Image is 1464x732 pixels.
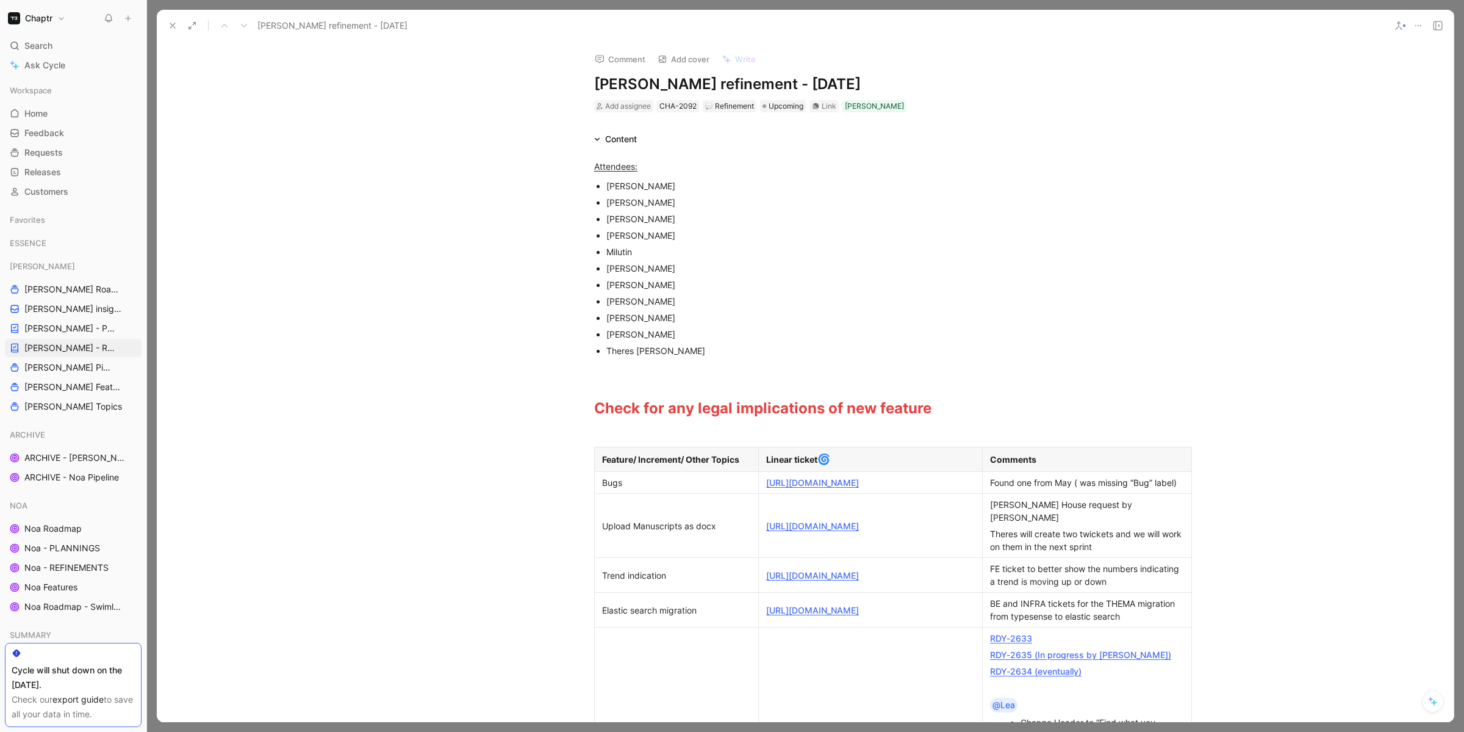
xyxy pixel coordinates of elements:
[5,143,142,162] a: Requests
[5,468,142,487] a: ARCHIVE - Noa Pipeline
[52,694,104,705] a: export guide
[5,163,142,181] a: Releases
[822,100,836,112] div: Link
[5,378,142,396] a: [PERSON_NAME] Features
[10,499,27,512] span: NOA
[5,339,142,357] a: [PERSON_NAME] - REFINEMENTS
[606,196,1016,209] div: [PERSON_NAME]
[10,260,75,272] span: [PERSON_NAME]
[606,212,1016,225] div: [PERSON_NAME]
[5,539,142,557] a: Noa - PLANNINGS
[652,51,715,68] button: Add cover
[602,454,739,465] strong: Feature/ Increment/ Other Topics
[24,381,125,393] span: [PERSON_NAME] Features
[5,280,142,299] a: [PERSON_NAME] Roadmap - open items
[705,100,754,112] div: Refinement
[766,477,859,488] a: [URL][DOMAIN_NAME]
[602,604,751,617] div: Elastic search migration
[990,527,1184,553] div: Theres will create two twickets and we will work on them in the next sprint
[5,598,142,616] a: Noa Roadmap - Swimlanes
[589,132,642,147] div: Content
[5,234,142,256] div: ESSENCE
[606,278,1016,291] div: [PERSON_NAME]
[5,496,142,616] div: NOANoa RoadmapNoa - PLANNINGSNoa - REFINEMENTSNoa FeaturesNoa Roadmap - Swimlanes
[589,51,651,68] button: Comment
[594,161,637,172] u: Attendees:
[12,663,135,692] div: Cycle will shut down on the [DATE].
[594,74,1016,94] h1: [PERSON_NAME] refinement - [DATE]
[24,601,125,613] span: Noa Roadmap - Swimlanes
[990,476,1184,489] div: Found one from May ( was missing “Bug” label)
[992,698,1015,712] div: @Lea
[5,449,142,467] a: ARCHIVE - [PERSON_NAME] Pipeline
[845,100,904,112] div: [PERSON_NAME]
[5,257,142,416] div: [PERSON_NAME][PERSON_NAME] Roadmap - open items[PERSON_NAME] insights[PERSON_NAME] - PLANNINGS[PE...
[766,454,817,465] strong: Linear ticket
[5,300,142,318] a: [PERSON_NAME] insights
[5,520,142,538] a: Noa Roadmap
[5,426,142,444] div: ARCHIVE
[766,570,859,581] a: [URL][DOMAIN_NAME]
[24,400,122,413] span: [PERSON_NAME] Topics
[5,257,142,275] div: [PERSON_NAME]
[24,452,128,464] span: ARCHIVE - [PERSON_NAME] Pipeline
[5,496,142,515] div: NOA
[5,559,142,577] a: Noa - REFINEMENTS
[990,597,1184,623] div: BE and INFRA tickets for the THEMA migration from typesense to elastic search
[24,562,109,574] span: Noa - REFINEMENTS
[24,127,64,139] span: Feedback
[606,295,1016,308] div: [PERSON_NAME]
[24,523,82,535] span: Noa Roadmap
[24,542,100,554] span: Noa - PLANNINGS
[24,581,77,593] span: Noa Features
[24,107,48,120] span: Home
[10,84,52,96] span: Workspace
[24,322,117,335] span: [PERSON_NAME] - PLANNINGS
[5,37,142,55] div: Search
[24,361,113,374] span: [PERSON_NAME] Pipeline
[5,358,142,377] a: [PERSON_NAME] Pipeline
[990,498,1184,524] div: [PERSON_NAME] House request by [PERSON_NAME]
[990,454,1036,465] strong: Comments
[24,186,68,198] span: Customers
[817,453,830,465] span: 🌀
[606,179,1016,192] div: [PERSON_NAME]
[605,132,637,147] div: Content
[766,521,859,531] a: [URL][DOMAIN_NAME]
[716,51,761,68] button: Write
[606,229,1016,242] div: [PERSON_NAME]
[5,183,142,201] a: Customers
[766,605,859,615] a: [URL][DOMAIN_NAME]
[606,328,1016,341] div: [PERSON_NAME]
[602,569,751,582] div: Trend indication
[5,626,142,648] div: SUMMARY
[10,429,45,441] span: ARCHIVE
[602,520,751,532] div: Upload Manuscripts as docx
[5,234,142,252] div: ESSENCE
[594,399,931,417] span: Check for any legal implications of new feature
[735,54,756,65] span: Write
[24,38,52,53] span: Search
[990,633,1032,643] a: RDY-2633
[24,303,124,315] span: [PERSON_NAME] insights
[24,342,118,354] span: [PERSON_NAME] - REFINEMENTS
[760,100,806,112] div: Upcoming
[5,397,142,416] a: [PERSON_NAME] Topics
[5,626,142,644] div: SUMMARY
[8,12,20,24] img: Chaptr
[606,262,1016,275] div: [PERSON_NAME]
[5,81,142,100] div: Workspace
[5,104,142,123] a: Home
[10,629,51,641] span: SUMMARY
[602,476,751,489] div: Bugs
[5,56,142,74] a: Ask Cycle
[24,147,63,159] span: Requests
[24,471,119,484] span: ARCHIVE - Noa Pipeline
[10,237,46,249] span: ESSENCE
[25,13,52,24] h1: Chaptr
[5,211,142,229] div: Favorites
[257,18,407,33] span: [PERSON_NAME] refinement - [DATE]
[769,100,803,112] span: Upcoming
[5,319,142,338] a: [PERSON_NAME] - PLANNINGS
[24,58,65,73] span: Ask Cycle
